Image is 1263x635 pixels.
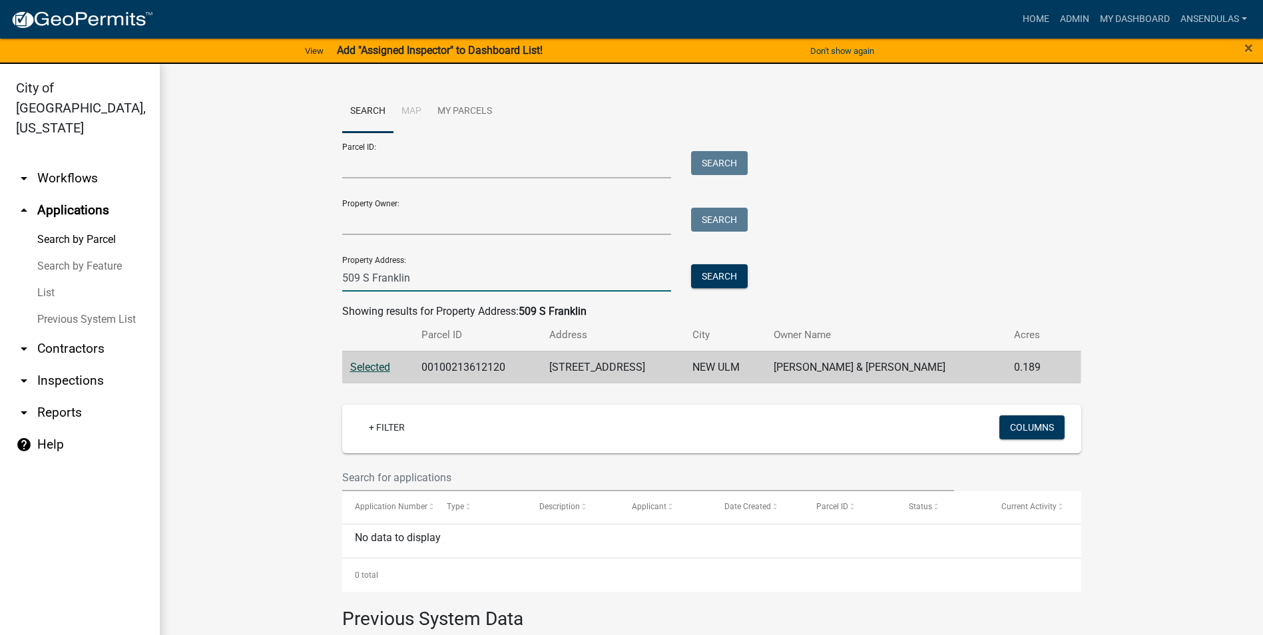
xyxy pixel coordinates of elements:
[358,415,415,439] a: + Filter
[342,91,393,133] a: Search
[16,202,32,218] i: arrow_drop_up
[337,44,543,57] strong: Add "Assigned Inspector" to Dashboard List!
[909,502,932,511] span: Status
[684,351,766,383] td: NEW ULM
[989,491,1081,523] datatable-header-cell: Current Activity
[527,491,619,523] datatable-header-cell: Description
[434,491,527,523] datatable-header-cell: Type
[342,592,1081,633] h3: Previous System Data
[632,502,666,511] span: Applicant
[724,502,771,511] span: Date Created
[539,502,580,511] span: Description
[16,341,32,357] i: arrow_drop_down
[805,40,880,62] button: Don't show again
[447,502,464,511] span: Type
[342,464,955,491] input: Search for applications
[684,319,766,351] th: City
[355,502,427,511] span: Application Number
[691,151,748,175] button: Search
[1095,7,1175,32] a: My Dashboard
[1001,502,1057,511] span: Current Activity
[896,491,989,523] datatable-header-cell: Status
[519,305,587,317] strong: 509 S Franklin
[1244,40,1253,56] button: Close
[712,491,804,523] datatable-header-cell: Date Created
[816,502,848,511] span: Parcel ID
[541,319,684,351] th: Address
[429,91,500,133] a: My Parcels
[342,558,1081,592] div: 0 total
[999,415,1065,439] button: Columns
[16,373,32,389] i: arrow_drop_down
[1244,39,1253,57] span: ×
[413,319,541,351] th: Parcel ID
[16,437,32,453] i: help
[16,405,32,421] i: arrow_drop_down
[342,491,435,523] datatable-header-cell: Application Number
[691,264,748,288] button: Search
[1055,7,1095,32] a: Admin
[691,208,748,232] button: Search
[1006,319,1061,351] th: Acres
[1017,7,1055,32] a: Home
[16,170,32,186] i: arrow_drop_down
[804,491,896,523] datatable-header-cell: Parcel ID
[350,361,390,373] a: Selected
[1175,7,1252,32] a: ansendulas
[413,351,541,383] td: 00100213612120
[766,351,1006,383] td: [PERSON_NAME] & [PERSON_NAME]
[1006,351,1061,383] td: 0.189
[342,525,1081,558] div: No data to display
[300,40,329,62] a: View
[342,304,1081,319] div: Showing results for Property Address:
[766,319,1006,351] th: Owner Name
[541,351,684,383] td: [STREET_ADDRESS]
[619,491,712,523] datatable-header-cell: Applicant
